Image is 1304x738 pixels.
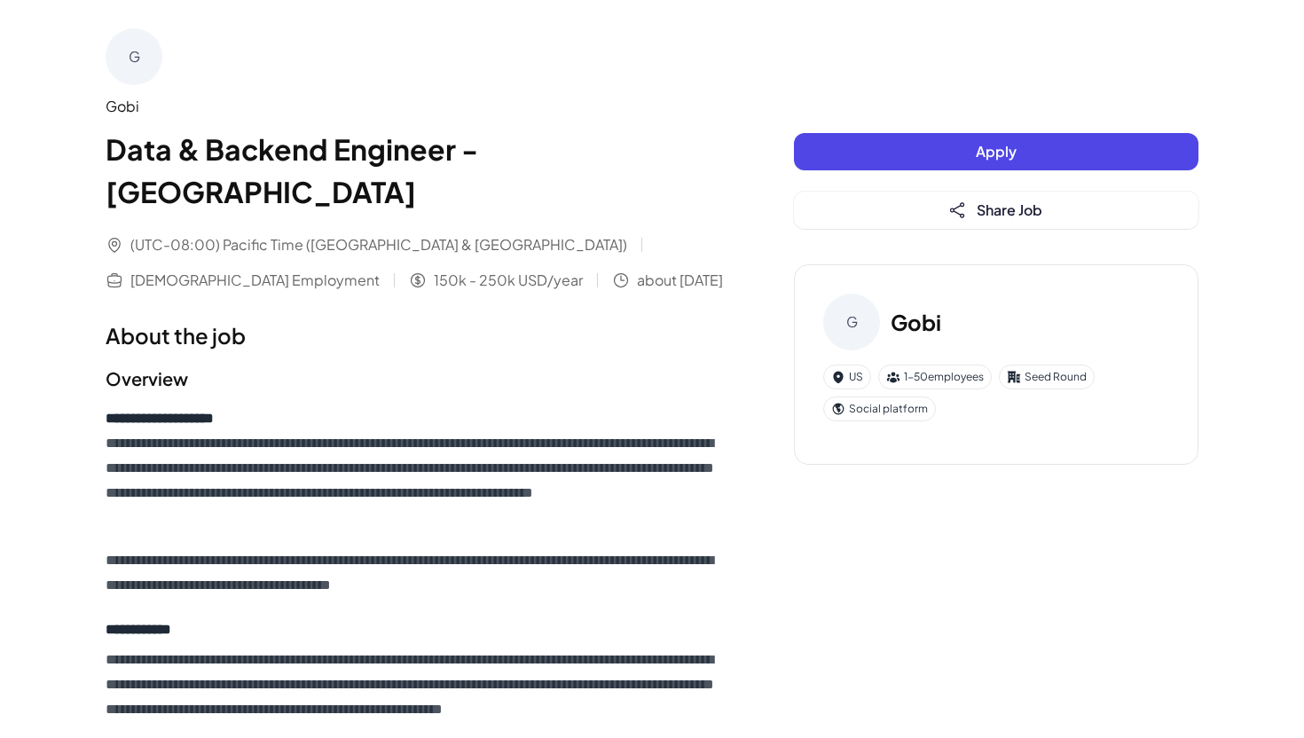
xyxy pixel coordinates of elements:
div: US [823,365,871,389]
div: Gobi [106,96,723,117]
h1: About the job [106,319,723,351]
span: about [DATE] [637,270,723,291]
h1: Data & Backend Engineer - [GEOGRAPHIC_DATA] [106,128,723,213]
div: Social platform [823,396,936,421]
span: 150k - 250k USD/year [434,270,583,291]
div: Seed Round [999,365,1095,389]
h2: Overview [106,365,723,392]
span: Apply [976,142,1017,161]
div: G [106,28,162,85]
h3: Gobi [891,306,941,338]
div: 1-50 employees [878,365,992,389]
button: Share Job [794,192,1198,229]
span: [DEMOGRAPHIC_DATA] Employment [130,270,380,291]
span: (UTC-08:00) Pacific Time ([GEOGRAPHIC_DATA] & [GEOGRAPHIC_DATA]) [130,234,627,255]
span: Share Job [977,200,1042,219]
div: G [823,294,880,350]
button: Apply [794,133,1198,170]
